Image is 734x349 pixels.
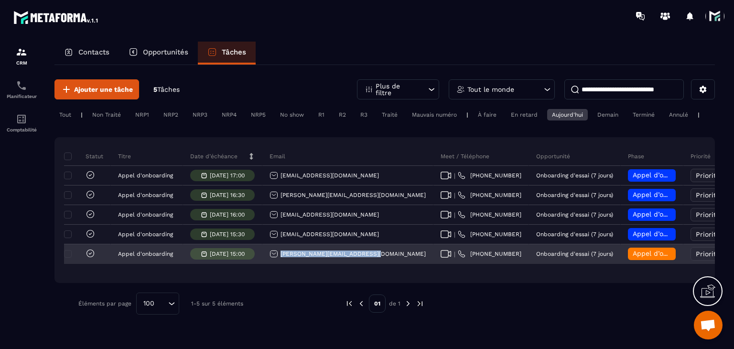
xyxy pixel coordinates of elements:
[454,251,455,258] span: |
[246,109,270,120] div: NRP5
[441,153,489,160] p: Meet / Téléphone
[188,109,212,120] div: NRP3
[54,79,139,99] button: Ajouter une tâche
[210,192,245,198] p: [DATE] 16:30
[157,86,180,93] span: Tâches
[118,172,173,179] p: Appel d'onboarding
[633,210,723,218] span: Appel d’onboarding planifié
[698,111,700,118] p: |
[466,111,468,118] p: |
[536,172,613,179] p: Onboarding d'essai (7 jours)
[16,46,27,58] img: formation
[2,60,41,65] p: CRM
[377,109,402,120] div: Traité
[118,211,173,218] p: Appel d'onboarding
[78,48,109,56] p: Contacts
[2,106,41,140] a: accountantaccountantComptabilité
[696,172,720,179] span: Priorité
[140,298,158,309] span: 100
[696,211,720,218] span: Priorité
[2,39,41,73] a: formationformationCRM
[191,300,243,307] p: 1-5 sur 5 éléments
[628,153,644,160] p: Phase
[633,171,723,179] span: Appel d’onboarding planifié
[13,9,99,26] img: logo
[506,109,542,120] div: En retard
[119,42,198,65] a: Opportunités
[16,113,27,125] img: accountant
[87,109,126,120] div: Non Traité
[345,299,354,308] img: prev
[458,191,521,199] a: [PHONE_NUMBER]
[694,311,723,339] a: Ouvrir le chat
[210,211,245,218] p: [DATE] 16:00
[696,191,720,199] span: Priorité
[275,109,309,120] div: No show
[118,192,173,198] p: Appel d'onboarding
[78,300,131,307] p: Éléments par page
[467,86,514,93] p: Tout le monde
[454,192,455,199] span: |
[81,111,83,118] p: |
[198,42,256,65] a: Tâches
[217,109,241,120] div: NRP4
[547,109,588,120] div: Aujourd'hui
[210,172,245,179] p: [DATE] 17:00
[691,153,711,160] p: Priorité
[633,191,723,198] span: Appel d’onboarding planifié
[376,83,418,96] p: Plus de filtre
[454,211,455,218] span: |
[458,211,521,218] a: [PHONE_NUMBER]
[593,109,623,120] div: Demain
[458,172,521,179] a: [PHONE_NUMBER]
[2,94,41,99] p: Planificateur
[2,73,41,106] a: schedulerschedulerPlanificateur
[270,153,285,160] p: Email
[313,109,329,120] div: R1
[536,251,613,257] p: Onboarding d'essai (7 jours)
[66,153,103,160] p: Statut
[536,231,613,238] p: Onboarding d'essai (7 jours)
[130,109,154,120] div: NRP1
[54,109,76,120] div: Tout
[210,251,245,257] p: [DATE] 15:00
[458,250,521,258] a: [PHONE_NUMBER]
[153,85,180,94] p: 5
[628,109,659,120] div: Terminé
[16,80,27,91] img: scheduler
[407,109,462,120] div: Mauvais numéro
[222,48,246,56] p: Tâches
[159,109,183,120] div: NRP2
[210,231,245,238] p: [DATE] 15:30
[54,42,119,65] a: Contacts
[356,109,372,120] div: R3
[404,299,412,308] img: next
[334,109,351,120] div: R2
[696,250,720,258] span: Priorité
[458,230,521,238] a: [PHONE_NUMBER]
[696,230,720,238] span: Priorité
[664,109,693,120] div: Annulé
[473,109,501,120] div: À faire
[118,231,173,238] p: Appel d'onboarding
[143,48,188,56] p: Opportunités
[74,85,133,94] span: Ajouter une tâche
[416,299,424,308] img: next
[158,298,166,309] input: Search for option
[118,153,131,160] p: Titre
[454,172,455,179] span: |
[2,127,41,132] p: Comptabilité
[389,300,400,307] p: de 1
[633,230,723,238] span: Appel d’onboarding planifié
[536,192,613,198] p: Onboarding d'essai (7 jours)
[190,153,237,160] p: Date d’échéance
[536,211,613,218] p: Onboarding d'essai (7 jours)
[136,293,179,315] div: Search for option
[118,251,173,257] p: Appel d'onboarding
[357,299,366,308] img: prev
[536,153,570,160] p: Opportunité
[454,231,455,238] span: |
[369,294,386,313] p: 01
[633,250,728,257] span: Appel d’onboarding terminée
